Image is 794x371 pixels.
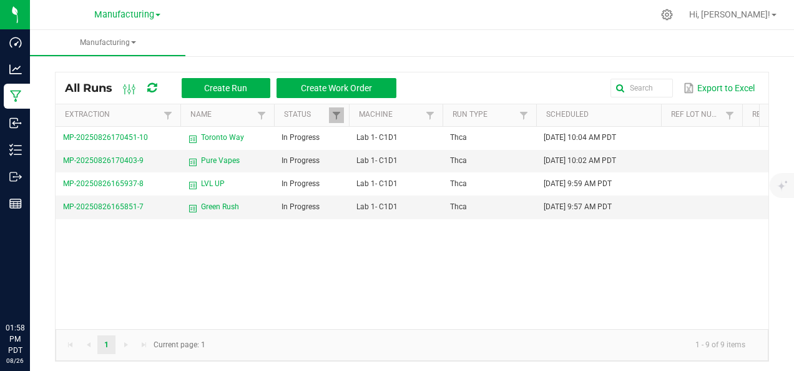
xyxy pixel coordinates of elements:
span: Pure Vapes [201,155,240,167]
span: MP-20250826170403-9 [63,156,144,165]
a: StatusSortable [284,110,328,120]
span: Hi, [PERSON_NAME]! [689,9,770,19]
a: Ref Lot NumberSortable [671,110,722,120]
span: Thca [450,133,467,142]
span: Toronto Way [201,132,244,144]
a: Filter [516,107,531,123]
span: Manufacturing [30,37,185,48]
kendo-pager: Current page: 1 [56,329,768,361]
span: [DATE] 10:04 AM PDT [544,133,616,142]
span: MP-20250826165937-8 [63,179,144,188]
span: Thca [450,156,467,165]
span: Lab 1- C1D1 [356,156,398,165]
input: Search [610,79,673,97]
div: Manage settings [659,9,675,21]
inline-svg: Dashboard [9,36,22,49]
span: [DATE] 10:02 AM PDT [544,156,616,165]
p: 01:58 PM PDT [6,322,24,356]
inline-svg: Analytics [9,63,22,76]
inline-svg: Manufacturing [9,90,22,102]
span: In Progress [282,179,320,188]
a: NameSortable [190,110,253,120]
span: Lab 1- C1D1 [356,133,398,142]
span: [DATE] 9:57 AM PDT [544,202,612,211]
inline-svg: Inventory [9,144,22,156]
span: Lab 1- C1D1 [356,179,398,188]
inline-svg: Outbound [9,171,22,183]
span: Thca [450,179,467,188]
p: 08/26 [6,356,24,365]
a: ScheduledSortable [546,110,656,120]
span: In Progress [282,133,320,142]
span: Create Run [204,83,247,93]
span: In Progress [282,156,320,165]
a: Filter [722,107,737,123]
a: Filter [423,107,438,123]
a: Filter [254,107,269,123]
a: Page 1 [97,335,115,354]
span: Green Rush [201,201,239,213]
button: Create Work Order [277,78,396,98]
span: MP-20250826165851-7 [63,202,144,211]
iframe: Resource center [12,271,50,309]
span: LVL UP [201,178,225,190]
span: In Progress [282,202,320,211]
span: MP-20250826170451-10 [63,133,148,142]
span: Manufacturing [94,9,154,20]
span: [DATE] 9:59 AM PDT [544,179,612,188]
inline-svg: Inbound [9,117,22,129]
button: Export to Excel [680,77,758,99]
a: MachineSortable [359,110,422,120]
a: Filter [329,107,344,123]
a: Run TypeSortable [453,110,516,120]
span: Create Work Order [301,83,372,93]
span: Thca [450,202,467,211]
kendo-pager-info: 1 - 9 of 9 items [213,335,755,355]
span: Lab 1- C1D1 [356,202,398,211]
a: ExtractionSortable [65,110,160,120]
div: All Runs [65,77,406,99]
button: Create Run [182,78,270,98]
a: Filter [160,107,175,123]
a: Manufacturing [30,30,185,56]
inline-svg: Reports [9,197,22,210]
